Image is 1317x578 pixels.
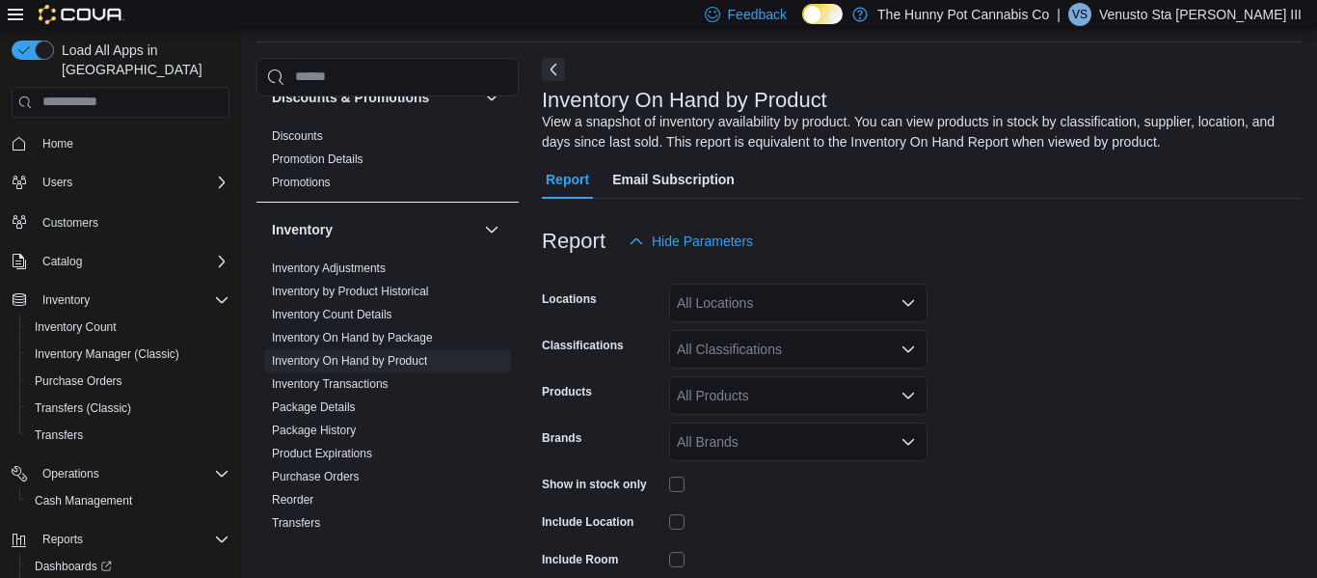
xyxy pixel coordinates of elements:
span: Inventory [42,292,90,308]
button: Catalog [4,248,237,275]
span: Inventory On Hand by Package [272,330,433,345]
button: Next [542,58,565,81]
span: Reports [35,528,229,551]
h3: Inventory [272,220,333,239]
span: Feedback [728,5,787,24]
a: Transfers [272,516,320,530]
a: Customers [35,211,106,234]
span: Home [35,131,229,155]
span: Purchase Orders [27,370,229,393]
span: Customers [42,215,98,231]
label: Locations [542,291,597,307]
button: Inventory [4,287,237,314]
span: Inventory Count [35,319,117,335]
span: Transfers [27,424,229,447]
button: Inventory [272,220,476,239]
p: | [1057,3,1061,26]
span: Package History [272,423,356,438]
label: Brands [542,430,581,446]
button: Open list of options [900,342,916,357]
button: Open list of options [900,295,916,311]
span: Load All Apps in [GEOGRAPHIC_DATA] [54,41,229,79]
span: Hide Parameters [652,232,753,251]
span: Promotion Details [272,151,363,167]
a: Dashboards [27,555,120,578]
span: Operations [35,462,229,485]
h3: Inventory On Hand by Product [542,89,827,112]
a: Inventory On Hand by Package [272,331,433,344]
button: Inventory Manager (Classic) [19,341,237,368]
a: Package History [272,424,356,437]
button: Cash Management [19,487,237,514]
button: Open list of options [900,434,916,450]
button: Operations [35,462,107,485]
label: Products [542,384,592,399]
a: Transfers (Classic) [27,397,139,420]
a: Product Expirations [272,447,372,460]
span: Inventory Adjustments [272,261,386,276]
span: Customers [35,209,229,234]
span: Transfers (Classic) [27,397,229,420]
span: Inventory Transactions [272,376,389,392]
span: Dashboards [27,555,229,578]
button: Inventory Count [19,314,237,341]
span: Home [42,136,73,151]
span: Dashboards [35,559,112,574]
a: Transfers [27,424,91,447]
span: Inventory [35,289,229,312]
span: Purchase Orders [35,373,122,389]
button: Inventory [35,289,97,312]
span: Reorder [272,492,313,508]
span: Inventory On Hand by Product [272,353,427,369]
button: Discounts & Promotions [272,88,476,107]
span: Purchase Orders [272,469,360,484]
span: Transfers [272,515,320,531]
span: Operations [42,466,99,482]
button: Inventory [480,218,503,241]
span: Email Subscription [612,160,735,199]
a: Cash Management [27,489,140,512]
button: Users [4,169,237,196]
span: Cash Management [27,489,229,512]
span: Discounts [272,128,323,144]
a: Promotion Details [272,152,363,166]
a: Inventory Manager (Classic) [27,343,187,366]
button: Users [35,171,80,194]
span: Transfers [35,427,83,443]
p: Venusto Sta [PERSON_NAME] III [1099,3,1302,26]
button: Reports [4,526,237,553]
a: Inventory by Product Historical [272,285,429,298]
button: Discounts & Promotions [480,86,503,109]
span: Transfers (Classic) [35,400,131,416]
h3: Discounts & Promotions [272,88,429,107]
a: Reorder [272,493,313,507]
button: Hide Parameters [621,222,761,261]
label: Include Room [542,552,618,567]
button: Reports [35,528,91,551]
button: Operations [4,460,237,487]
button: Customers [4,207,237,235]
img: Cova [39,5,124,24]
a: Promotions [272,176,331,189]
input: Dark Mode [802,4,843,24]
button: Open list of options [900,388,916,403]
span: Users [42,175,72,190]
a: Package Details [272,400,356,414]
a: Discounts [272,129,323,143]
a: Inventory Adjustments [272,261,386,275]
span: Inventory Count Details [272,307,392,322]
div: Inventory [256,257,519,542]
span: Inventory Manager (Classic) [27,343,229,366]
div: View a snapshot of inventory availability by product. You can view products in stock by classific... [542,112,1292,152]
div: Venusto Sta Maria III [1068,3,1091,26]
span: Catalog [35,250,229,273]
span: Cash Management [35,493,132,509]
button: Transfers [19,422,237,449]
h3: Report [542,230,605,253]
span: VS [1072,3,1088,26]
a: Inventory On Hand by Product [272,354,427,368]
span: Package Details [272,399,356,415]
span: Report [546,160,589,199]
a: Purchase Orders [272,470,360,483]
p: The Hunny Pot Cannabis Co [877,3,1049,26]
